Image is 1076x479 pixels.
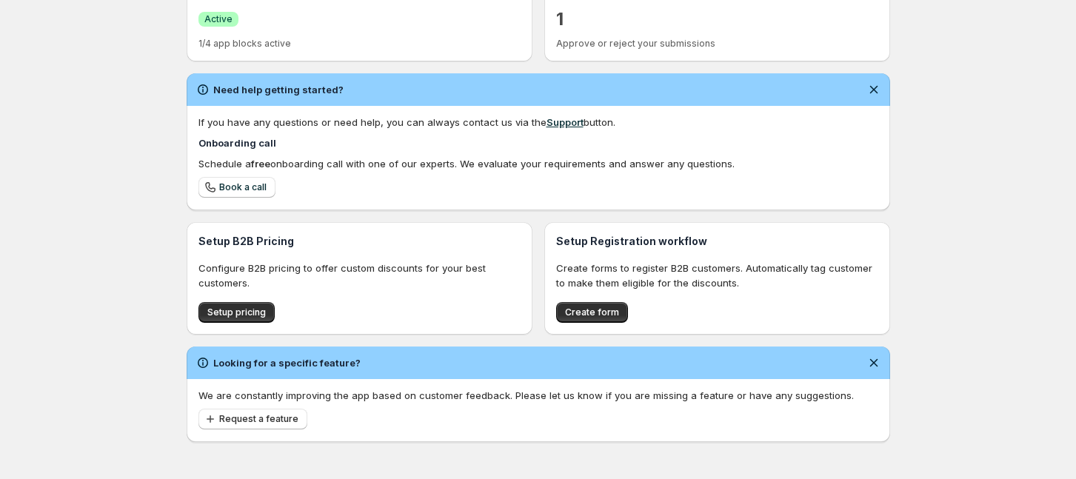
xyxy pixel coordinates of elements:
a: SuccessActive [198,11,238,27]
a: Book a call [198,177,275,198]
h2: Need help getting started? [213,82,344,97]
div: If you have any questions or need help, you can always contact us via the button. [198,115,878,130]
span: Setup pricing [207,307,266,318]
p: We are constantly improving the app based on customer feedback. Please let us know if you are mis... [198,388,878,403]
a: 1 [556,7,564,31]
span: Request a feature [219,413,298,425]
h3: Setup Registration workflow [556,234,878,249]
span: Active [204,13,233,25]
button: Request a feature [198,409,307,429]
h4: Onboarding call [198,135,878,150]
p: Create forms to register B2B customers. Automatically tag customer to make them eligible for the ... [556,261,878,290]
a: Support [547,116,584,128]
b: free [251,158,270,170]
span: Create form [565,307,619,318]
p: Configure B2B pricing to offer custom discounts for your best customers. [198,261,521,290]
button: Setup pricing [198,302,275,323]
p: Approve or reject your submissions [556,38,878,50]
button: Dismiss notification [863,79,884,100]
span: Book a call [219,181,267,193]
button: Create form [556,302,628,323]
button: Dismiss notification [863,352,884,373]
div: Schedule a onboarding call with one of our experts. We evaluate your requirements and answer any ... [198,156,878,171]
h3: Setup B2B Pricing [198,234,521,249]
p: 1/4 app blocks active [198,38,521,50]
h2: Looking for a specific feature? [213,355,361,370]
